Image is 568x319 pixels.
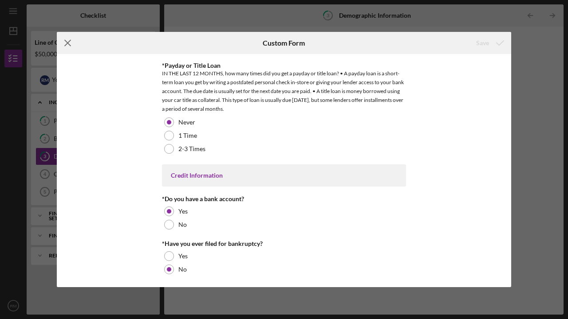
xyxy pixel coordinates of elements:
[467,34,511,52] button: Save
[476,34,489,52] div: Save
[162,69,406,113] div: IN THE LAST 12 MONTHS, how many times did you get a payday or title loan? • A payday loan is a sh...
[178,132,197,139] label: 1 Time
[162,240,406,247] div: *Have you ever filed for bankruptcy?
[171,172,397,179] div: Credit Information
[178,221,187,228] label: No
[178,119,195,126] label: Never
[178,253,188,260] label: Yes
[178,266,187,273] label: No
[162,195,406,202] div: *Do you have a bank account?
[263,39,305,47] h6: Custom Form
[178,208,188,215] label: Yes
[178,145,205,152] label: 2-3 Times
[162,62,406,69] div: *Payday or Title Loan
